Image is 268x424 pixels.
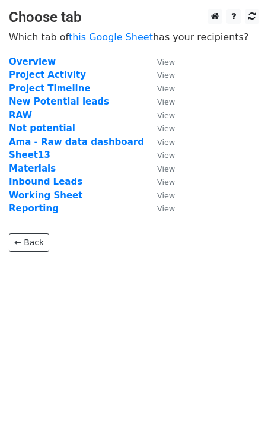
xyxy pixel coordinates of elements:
[9,123,75,134] a: Not potential
[145,137,175,147] a: View
[9,137,144,147] a: Ama - Raw data dashboard
[157,151,175,160] small: View
[9,150,50,160] a: Sheet13
[145,69,175,80] a: View
[145,163,175,174] a: View
[9,233,49,252] a: ← Back
[157,164,175,173] small: View
[157,204,175,213] small: View
[145,203,175,214] a: View
[157,191,175,200] small: View
[145,56,175,67] a: View
[145,176,175,187] a: View
[9,69,86,80] a: Project Activity
[69,31,153,43] a: this Google Sheet
[157,124,175,133] small: View
[9,203,59,214] a: Reporting
[157,84,175,93] small: View
[157,178,175,186] small: View
[9,110,32,121] a: RAW
[9,176,82,187] a: Inbound Leads
[145,83,175,94] a: View
[9,31,259,43] p: Which tab of has your recipients?
[157,97,175,106] small: View
[9,190,82,201] a: Working Sheet
[9,56,56,67] a: Overview
[157,111,175,120] small: View
[145,96,175,107] a: View
[145,190,175,201] a: View
[9,163,56,174] a: Materials
[157,58,175,67] small: View
[9,83,91,94] a: Project Timeline
[157,71,175,80] small: View
[157,138,175,147] small: View
[145,150,175,160] a: View
[9,9,259,26] h3: Choose tab
[145,123,175,134] a: View
[9,96,109,107] a: New Potential leads
[145,110,175,121] a: View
